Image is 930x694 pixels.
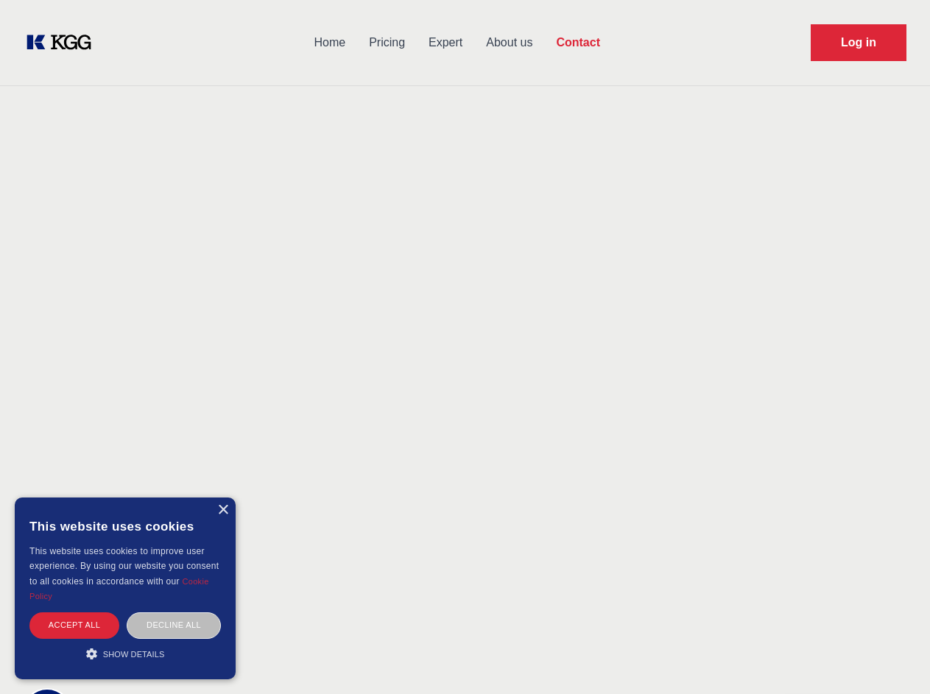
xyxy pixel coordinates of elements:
span: Show details [103,650,165,659]
a: Expert [417,24,474,62]
a: Contact [544,24,612,62]
a: Cookie Policy [29,577,209,601]
a: Request Demo [811,24,906,61]
div: Show details [29,646,221,661]
a: About us [474,24,544,62]
div: Decline all [127,612,221,638]
iframe: Chat Widget [856,623,930,694]
div: This website uses cookies [29,509,221,544]
span: This website uses cookies to improve user experience. By using our website you consent to all coo... [29,546,219,587]
a: Home [302,24,357,62]
a: Pricing [357,24,417,62]
a: KOL Knowledge Platform: Talk to Key External Experts (KEE) [24,31,103,54]
div: Close [217,505,228,516]
div: Accept all [29,612,119,638]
